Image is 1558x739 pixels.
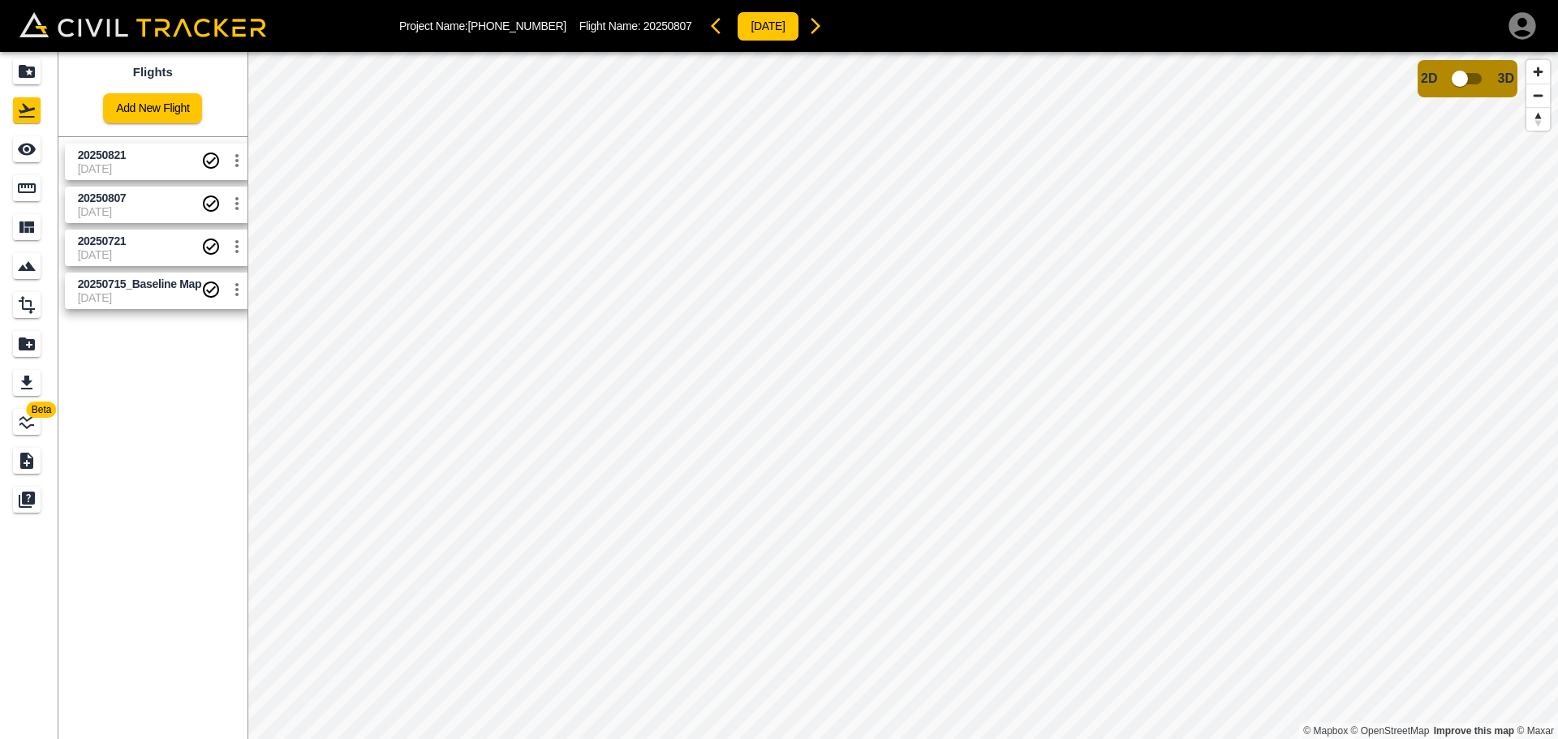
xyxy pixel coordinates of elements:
[643,19,692,32] span: 20250807
[737,11,798,41] button: [DATE]
[1526,84,1550,107] button: Zoom out
[1434,725,1514,737] a: Map feedback
[1526,60,1550,84] button: Zoom in
[1526,107,1550,131] button: Reset bearing to north
[1303,725,1348,737] a: Mapbox
[1421,71,1437,86] span: 2D
[579,19,692,32] p: Flight Name:
[399,19,566,32] p: Project Name: [PHONE_NUMBER]
[1517,725,1554,737] a: Maxar
[247,52,1558,739] canvas: Map
[19,12,266,37] img: Civil Tracker
[1498,71,1514,86] span: 3D
[1351,725,1430,737] a: OpenStreetMap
